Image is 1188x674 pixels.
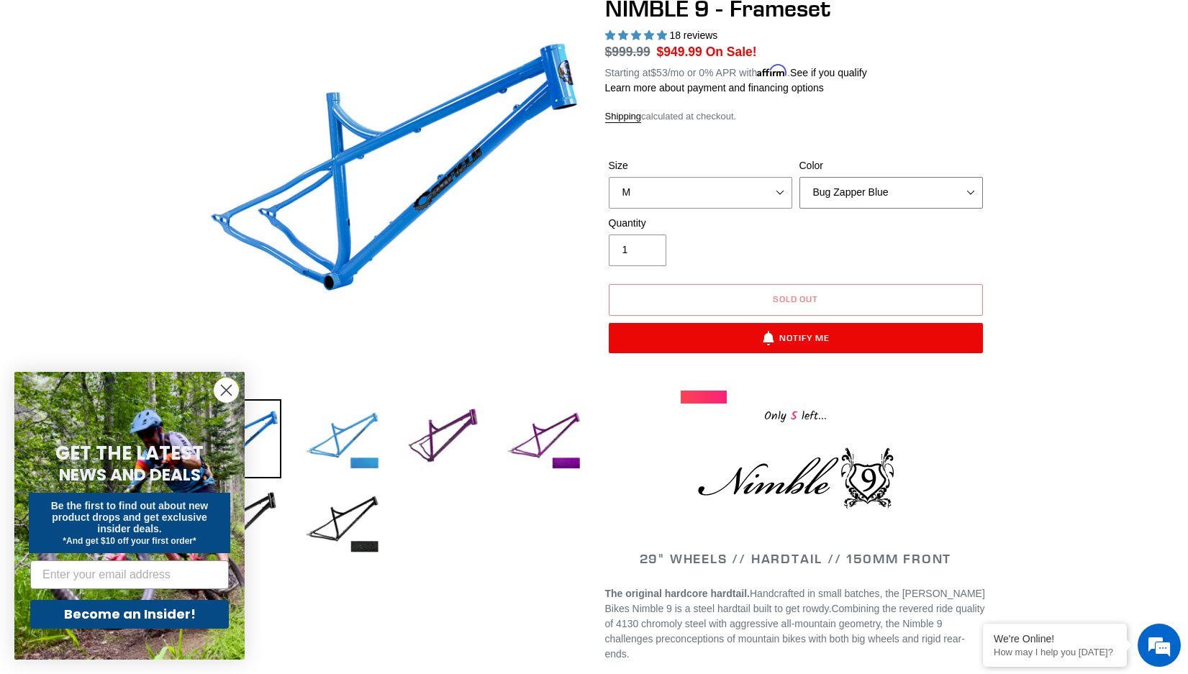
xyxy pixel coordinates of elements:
span: 5 [786,407,802,425]
button: Close dialog [214,378,239,403]
span: 18 reviews [669,29,717,41]
button: Become an Insider! [30,600,229,629]
span: We're online! [83,181,199,327]
span: Affirm [757,65,787,77]
textarea: Type your message and hit 'Enter' [7,393,274,443]
div: Minimize live chat window [236,7,271,42]
strong: The original hardcore hardtail. [605,588,750,599]
div: Navigation go back [16,79,37,101]
div: Chat with us now [96,81,263,99]
span: NEWS AND DEALS [59,463,201,486]
span: $53 [650,67,667,78]
label: Color [799,158,983,173]
p: How may I help you today? [994,647,1116,657]
img: d_696896380_company_1647369064580_696896380 [46,72,82,108]
div: calculated at checkout. [605,109,987,124]
span: Be the first to find out about new product drops and get exclusive insider deals. [51,500,209,534]
button: Notify Me [609,323,983,353]
span: $949.99 [657,45,702,59]
img: Load image into Gallery viewer, NIMBLE 9 - Frameset [303,399,382,478]
span: *And get $10 off your first order* [63,536,196,546]
button: Sold out [609,284,983,316]
s: $999.99 [605,45,650,59]
a: See if you qualify - Learn more about Affirm Financing (opens in modal) [790,67,867,78]
span: Combining the revered ride quality of 4130 chromoly steel with aggressive all-mountain geometry, ... [605,603,985,660]
span: 29" WHEELS // HARDTAIL // 150MM FRONT [640,550,952,567]
div: We're Online! [994,633,1116,645]
label: Quantity [609,216,792,231]
a: Learn more about payment and financing options [605,82,824,94]
p: Starting at /mo or 0% APR with . [605,62,867,81]
div: Only left... [681,404,911,426]
label: Size [609,158,792,173]
span: Sold out [773,293,819,304]
span: GET THE LATEST [55,440,204,466]
span: On Sale! [706,42,757,61]
a: Shipping [605,111,642,123]
span: 4.89 stars [605,29,670,41]
img: Load image into Gallery viewer, NIMBLE 9 - Frameset [303,483,382,562]
img: Load image into Gallery viewer, NIMBLE 9 - Frameset [504,399,584,478]
img: Load image into Gallery viewer, NIMBLE 9 - Frameset [404,399,483,478]
span: Handcrafted in small batches, the [PERSON_NAME] Bikes Nimble 9 is a steel hardtail built to get r... [605,588,985,614]
input: Enter your email address [30,560,229,589]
